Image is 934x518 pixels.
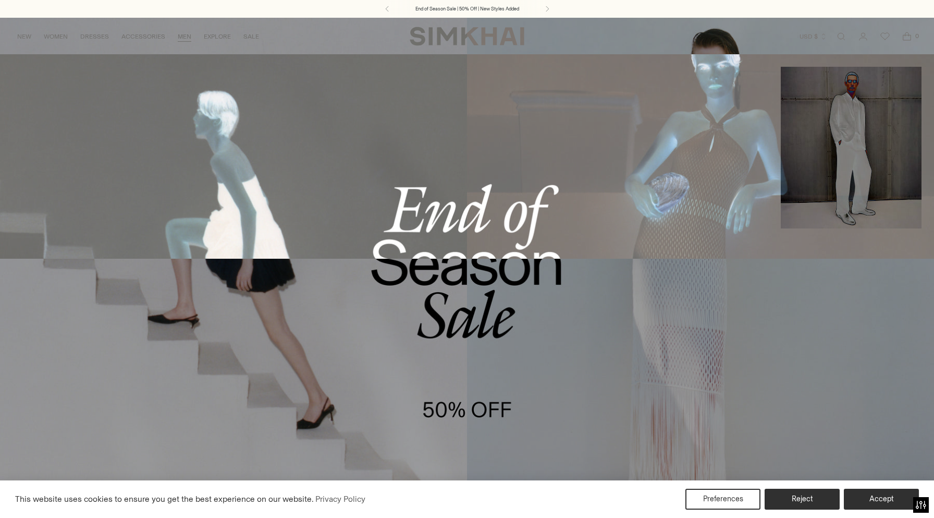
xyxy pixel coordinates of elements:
a: ACCESSORIES [121,25,165,48]
a: Wishlist [875,26,895,47]
a: DRESSES [80,25,109,48]
a: EXPLORE [204,25,231,48]
a: Go to the account page [853,26,874,47]
a: Open cart modal [896,26,917,47]
button: Accept [844,489,919,510]
a: Privacy Policy (opens in a new tab) [314,491,367,507]
a: NEW [17,25,31,48]
button: Reject [765,489,840,510]
a: Open search modal [831,26,852,47]
button: USD $ [800,25,827,48]
a: SIMKHAI [410,26,524,46]
a: End of Season Sale | 50% Off | New Styles Added [415,5,519,13]
a: SALE [243,25,259,48]
a: MEN [178,25,191,48]
span: This website uses cookies to ensure you get the best experience on our website. [15,494,314,504]
a: WOMEN [44,25,68,48]
button: Preferences [685,489,760,510]
span: 0 [912,31,921,41]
